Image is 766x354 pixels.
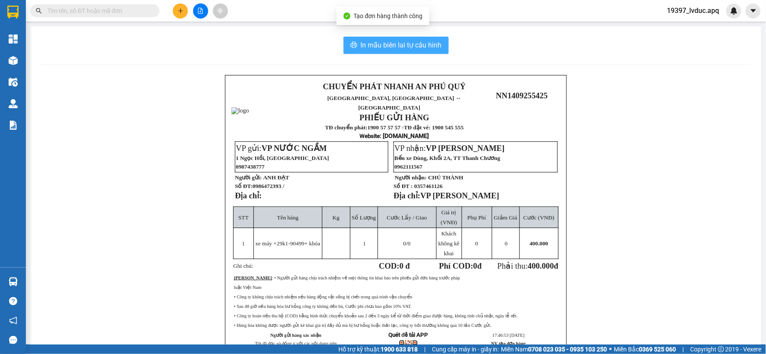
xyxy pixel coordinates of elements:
strong: PHIẾU GỬI HÀNG [360,113,429,122]
strong: Quét để tải APP [388,332,428,338]
span: 0 [473,261,477,270]
strong: Người gửi: [235,174,262,181]
span: Bến xe Dùng, Khối 2A, TT Thanh Chương [394,155,500,161]
span: 1 [242,240,245,247]
strong: : [DOMAIN_NAME] [360,132,429,139]
button: printerIn mẫu biên lai tự cấu hình [344,37,449,54]
span: plus [178,8,184,14]
button: caret-down [746,3,761,19]
span: Ghi chú: [233,263,253,269]
span: VP nhận: [394,144,505,153]
span: 19397_lvduc.apq [660,5,726,16]
span: 0 [475,240,478,247]
span: Khách không kê khai [438,230,460,257]
span: aim [217,8,223,14]
span: Kg [332,214,339,221]
input: Tìm tên, số ĐT hoặc mã đơn [47,6,149,16]
span: • Công ty không chịu trách nhiệm nếu hàng động vật sống bị chết trong quá trình vận chuyển [234,294,413,299]
span: STT [238,214,249,221]
span: search [36,8,42,14]
span: caret-down [750,7,757,15]
span: Phụ Phí [467,214,486,221]
img: warehouse-icon [9,78,18,87]
span: Website [360,133,380,139]
button: aim [213,3,228,19]
img: solution-icon [9,121,18,130]
strong: 0369 525 060 [639,346,676,353]
strong: Phí COD: đ [439,261,482,270]
strong: TĐ đặt vé: 1900 545 555 [404,124,464,131]
button: file-add [193,3,208,19]
strong: NV tạo đơn hàng [491,341,526,346]
span: VP [PERSON_NAME] [420,191,499,200]
span: 1 [363,240,366,247]
span: Hỗ trợ kỹ thuật: [338,345,418,354]
img: warehouse-icon [9,56,18,65]
button: plus [173,3,188,19]
strong: Địa chỉ: [394,191,420,200]
img: logo [231,107,249,114]
span: NN1409255425 [496,91,548,100]
img: logo-vxr [7,6,19,19]
span: 0 [403,240,406,247]
span: Tạo đơn hàng thành công [354,13,423,19]
img: logo [506,286,516,297]
span: Phải thu: [497,261,559,270]
span: 0987438777 [236,163,265,170]
strong: CHUYỂN PHÁT NHANH AN PHÚ QUÝ [323,82,466,91]
strong: Người gửi hàng xác nhận [270,333,322,338]
span: VP gửi: [236,144,327,153]
strong: COD: [379,261,410,270]
span: đ [554,261,558,270]
strong: Người nhận: [395,174,427,181]
span: • Sau 48 giờ nếu hàng hóa hư hỏng công ty không đền bù, Cước phí chưa bao gồm 10% VAT. [234,304,412,309]
span: check-circle [344,13,350,19]
span: /0 [403,240,411,247]
span: 0986472393 / [253,183,285,189]
span: | [424,345,425,354]
span: [GEOGRAPHIC_DATA], [GEOGRAPHIC_DATA] ↔ [GEOGRAPHIC_DATA] [327,95,461,111]
strong: Địa chỉ: [235,191,262,200]
strong: 0708 023 035 - 0935 103 250 [528,346,607,353]
span: : • Người gửi hàng chịu trách nhiệm về mọi thông tin khai báo trên phiếu gửi đơn hàng trước pháp ... [234,276,460,290]
span: 17:46:53 [DATE] [492,333,525,338]
img: qr-code [503,102,541,139]
span: CHÚ THÀNH [428,174,463,181]
span: question-circle [9,297,17,305]
span: Giá trị (VNĐ) [441,209,457,226]
strong: 1900 57 57 57 - [368,124,404,131]
span: ANH ĐẠT [263,174,289,181]
span: 0 đ [400,261,410,270]
span: VP NƯỚC NGẦM [262,144,327,153]
span: VP [PERSON_NAME] [426,144,505,153]
span: Cung cấp máy in - giấy in: [432,345,499,354]
span: ⚪️ [610,348,612,351]
img: warehouse-icon [9,277,18,286]
strong: Số ĐT : [394,183,413,189]
img: dashboard-icon [9,34,18,44]
img: icon-new-feature [730,7,738,15]
span: 0962111567 [394,163,422,170]
span: file-add [197,8,203,14]
strong: Số ĐT: [235,183,284,189]
strong: 1900 633 818 [381,346,418,353]
span: 400.000 [528,261,554,270]
span: In mẫu biên lai tự cấu hình [361,40,442,50]
span: Miền Bắc [614,345,676,354]
span: 400.000 [530,240,548,247]
span: • Hàng hóa không được người gửi kê khai giá trị đầy đủ mà bị hư hỏng hoặc thất lạc, công ty bồi t... [234,323,492,328]
strong: TĐ chuyển phát: [325,124,367,131]
span: Cước Lấy / Giao [387,214,427,221]
span: Số Lượng [352,214,376,221]
strong: [PERSON_NAME] [234,276,272,280]
img: warehouse-icon [9,99,18,108]
span: message [9,336,17,344]
span: printer [350,41,357,50]
span: Tôi đã đọc và đồng ý với các nội dung trên [255,341,337,346]
span: • Công ty hoàn tiền thu hộ (COD) bằng hình thức chuyển khoản sau 2 đến 3 ngày kể từ thời điểm gia... [234,313,518,318]
span: Giảm Giá [494,214,517,221]
span: | [683,345,684,354]
span: 0 [505,240,508,247]
span: Cước (VNĐ) [523,214,554,221]
span: notification [9,316,17,325]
